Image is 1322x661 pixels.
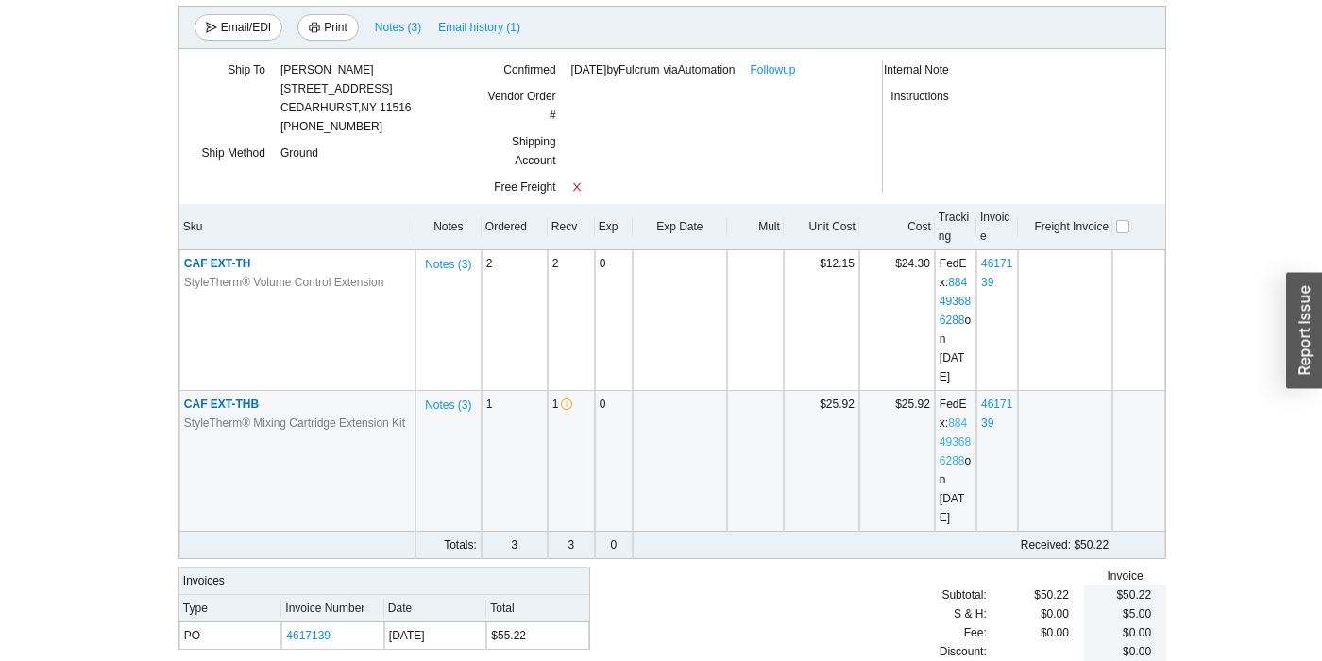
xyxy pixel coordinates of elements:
[1123,626,1151,639] span: $0.00
[280,60,412,117] div: [PERSON_NAME] [STREET_ADDRESS] CEDARHURST , NY 11516
[324,18,347,37] span: Print
[184,414,405,432] span: StyleTherm® Mixing Cartridge Extension Kit
[206,22,217,35] span: send
[503,63,555,76] span: Confirmed
[940,416,971,467] a: 884493686288
[281,595,383,622] th: Invoice Number
[195,14,282,41] button: sendEmail/EDI
[981,257,1012,289] a: 4617139
[184,257,251,270] span: CAF EXT-TH
[280,60,412,136] div: [PHONE_NUMBER]
[482,250,548,391] td: 2
[437,14,521,41] button: Email history (1)
[425,396,471,415] span: Notes ( 3 )
[784,204,859,250] th: Unit Cost
[1021,538,1071,551] span: Received:
[494,180,555,194] span: Free Freight
[286,629,330,642] a: 4617139
[954,604,987,623] span: S & H:
[374,17,422,30] button: Notes (3)
[424,395,472,408] button: Notes (3)
[561,399,572,413] span: info-circle
[424,254,472,267] button: Notes (3)
[552,398,572,411] span: 1
[964,623,987,642] span: Fee :
[221,18,271,37] span: Email/EDI
[859,250,935,391] td: $24.30
[184,273,384,292] span: StyleTherm® Volume Control Extension
[179,567,589,595] div: Invoices
[940,642,987,661] span: Discount:
[663,63,735,76] span: via Automation
[595,250,633,391] td: 0
[179,595,282,622] th: Type
[859,204,935,250] th: Cost
[1099,585,1151,604] div: $50.22
[784,391,859,532] td: $25.92
[438,18,520,37] span: Email history (1)
[1041,623,1069,642] span: $0.00
[890,90,948,103] span: Instructions
[183,217,412,236] div: Sku
[228,63,265,76] span: Ship To
[571,181,583,193] span: close
[987,585,1069,604] div: $50.22
[280,146,318,160] span: Ground
[482,391,548,532] td: 1
[309,22,320,35] span: printer
[415,204,482,250] th: Notes
[1123,645,1151,658] span: $0.00
[940,257,971,383] span: FedEx : on [DATE]
[297,14,359,41] button: printerPrint
[486,622,589,650] td: $55.22
[548,532,595,559] td: 3
[486,595,589,622] th: Total
[940,398,971,524] span: FedEx : on [DATE]
[633,204,727,250] th: Exp Date
[727,204,784,250] th: Mult
[940,276,971,327] a: 884493686288
[384,595,487,622] th: Date
[425,255,471,274] span: Notes ( 3 )
[595,532,633,559] td: 0
[935,204,976,250] th: Tracking
[595,204,633,250] th: Exp
[512,135,556,167] span: Shipping Account
[884,63,949,76] span: Internal Note
[1018,204,1112,250] th: Freight Invoice
[482,204,548,250] th: Ordered
[750,60,795,79] a: Followup
[444,538,477,551] span: Totals:
[1108,567,1144,585] span: Invoice
[571,60,736,79] span: [DATE] by Fulcrum
[375,18,421,37] span: Notes ( 3 )
[1099,604,1151,623] div: $5.00
[941,585,986,604] span: Subtotal:
[548,204,595,250] th: Recv
[482,532,548,559] td: 3
[859,391,935,532] td: $25.92
[488,90,556,122] span: Vendor Order #
[179,622,281,650] td: PO
[384,622,486,650] td: [DATE]
[981,398,1012,430] a: 4617139
[184,398,259,411] span: CAF EXT-THB
[202,146,265,160] span: Ship Method
[595,391,633,532] td: 0
[552,257,559,270] span: 2
[987,604,1069,623] div: $0.00
[976,204,1018,250] th: Invoice
[784,250,859,391] td: $12.15
[727,532,1112,559] td: $50.22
